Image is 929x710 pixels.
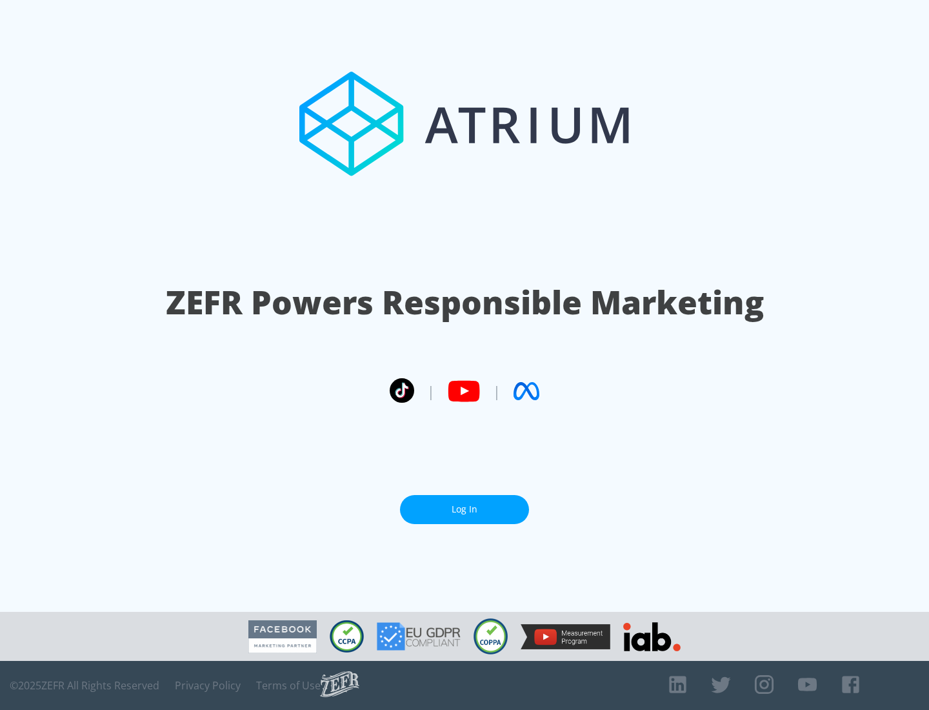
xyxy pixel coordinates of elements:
img: CCPA Compliant [330,620,364,653]
span: | [493,381,501,401]
span: © 2025 ZEFR All Rights Reserved [10,679,159,692]
img: Facebook Marketing Partner [248,620,317,653]
a: Terms of Use [256,679,321,692]
img: YouTube Measurement Program [521,624,610,649]
img: GDPR Compliant [377,622,461,651]
a: Privacy Policy [175,679,241,692]
img: COPPA Compliant [474,618,508,654]
h1: ZEFR Powers Responsible Marketing [166,280,764,325]
span: | [427,381,435,401]
img: IAB [623,622,681,651]
a: Log In [400,495,529,524]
